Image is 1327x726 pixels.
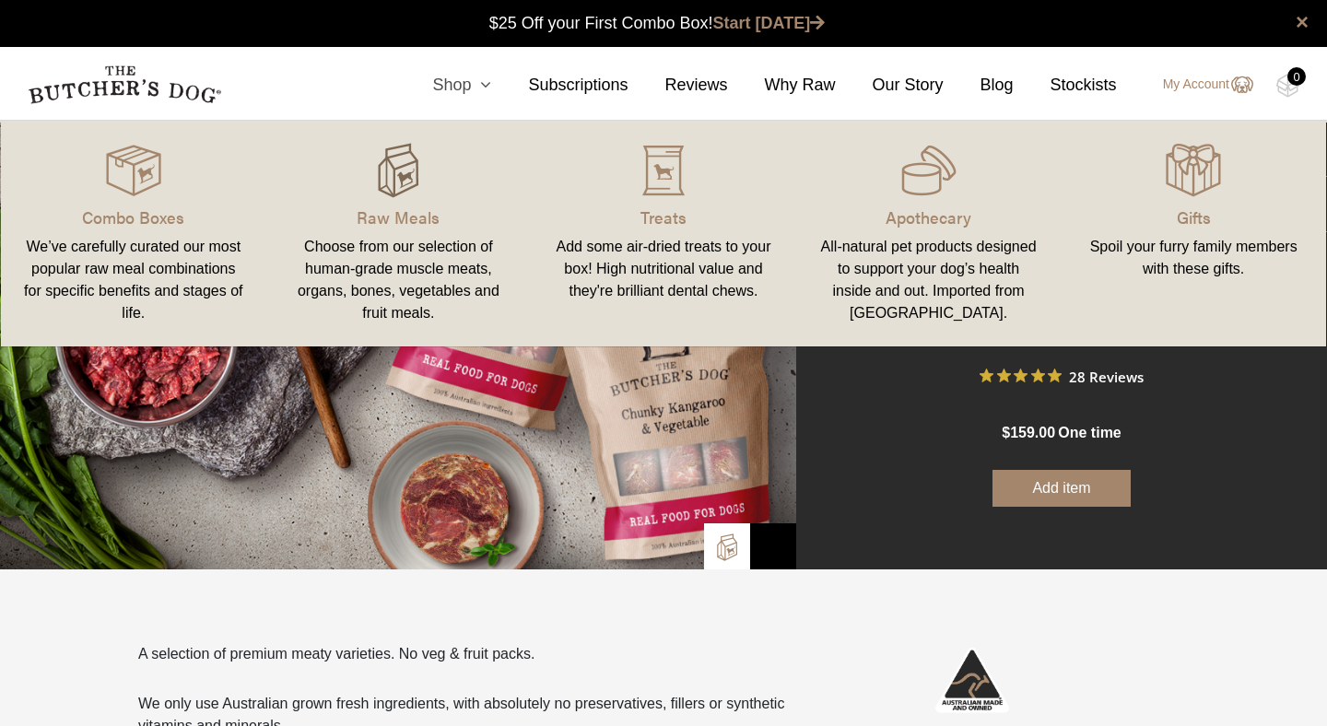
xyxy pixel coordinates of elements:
[1276,74,1299,98] img: TBD_Cart-Empty.png
[553,205,774,229] p: Treats
[23,205,244,229] p: Combo Boxes
[1058,425,1121,440] span: one time
[818,205,1039,229] p: Apothecary
[796,139,1062,328] a: Apothecary All-natural pet products designed to support your dog’s health inside and out. Importe...
[553,236,774,302] div: Add some air-dried treats to your box! High nutritional value and they're brilliant dental chews.
[1296,11,1309,33] a: close
[759,533,787,560] img: Bowl-Icon2.png
[713,533,741,561] img: TBD_Build-A-Box.png
[1002,425,1010,440] span: $
[728,73,836,98] a: Why Raw
[288,205,510,229] p: Raw Meals
[395,73,491,98] a: Shop
[980,362,1144,390] button: Rated 4.9 out of 5 stars from 28 reviews. Jump to reviews.
[713,14,826,32] a: Start [DATE]
[1145,74,1253,96] a: My Account
[992,470,1131,507] button: Add item
[944,73,1014,98] a: Blog
[266,139,532,328] a: Raw Meals Choose from our selection of human-grade muscle meats, organs, bones, vegetables and fr...
[1083,236,1304,280] div: Spoil your furry family members with these gifts.
[370,143,426,198] img: TBD_build-A-Box_Hover.png
[288,236,510,324] div: Choose from our selection of human-grade muscle meats, organs, bones, vegetables and fruit meals.
[1287,67,1306,86] div: 0
[818,236,1039,324] div: All-natural pet products designed to support your dog’s health inside and out. Imported from [GEO...
[1069,362,1144,390] span: 28 Reviews
[1,139,266,328] a: Combo Boxes We’ve carefully curated our most popular raw meal combinations for specific benefits ...
[531,139,796,328] a: Treats Add some air-dried treats to your box! High nutritional value and they're brilliant dental...
[1014,73,1117,98] a: Stockists
[1083,205,1304,229] p: Gifts
[23,236,244,324] div: We’ve carefully curated our most popular raw meal combinations for specific benefits and stages o...
[491,73,628,98] a: Subscriptions
[628,73,727,98] a: Reviews
[1010,425,1055,440] span: 159.00
[836,73,944,98] a: Our Story
[1061,139,1326,328] a: Gifts Spoil your furry family members with these gifts.
[935,643,1009,717] img: Australian-Made_White.png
